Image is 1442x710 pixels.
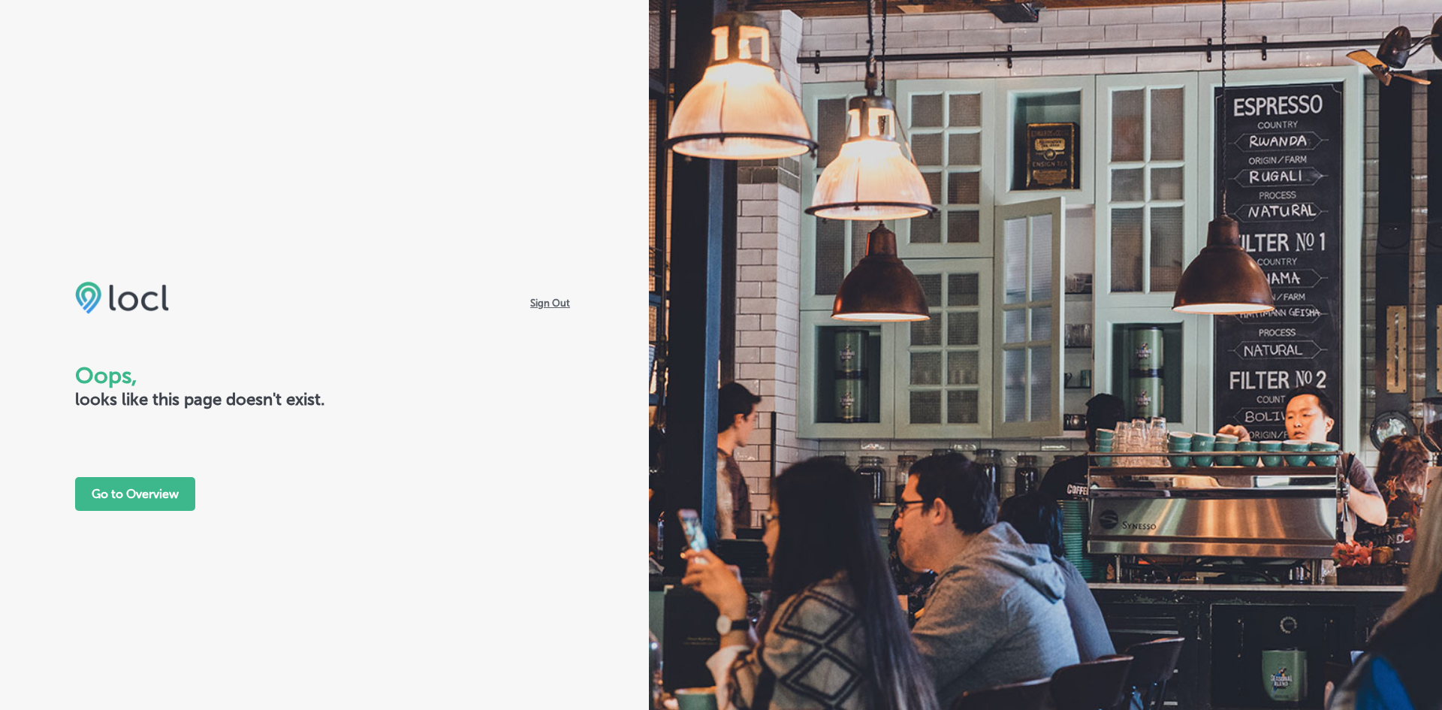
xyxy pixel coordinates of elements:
[75,389,574,409] h2: looks like this page doesn't exist.
[75,362,574,389] h1: Oops,
[75,477,195,511] button: Go to Overview
[75,487,195,501] a: Go to Overview
[75,281,169,314] img: LOCL logo
[526,296,574,310] span: Sign Out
